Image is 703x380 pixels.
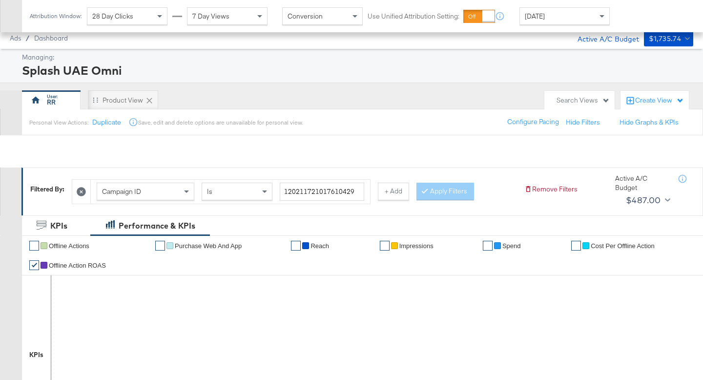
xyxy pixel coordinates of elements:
div: Performance & KPIs [119,220,195,232]
div: Create View [635,96,684,106]
span: [DATE] [525,12,545,21]
span: Reach [310,242,329,250]
div: KPIs [29,350,43,359]
div: Managing: [22,53,691,62]
button: Remove Filters [524,185,578,194]
span: Ads [10,34,21,42]
span: Is [207,187,212,196]
span: Impressions [399,242,434,250]
button: $1,735.74 [644,31,693,46]
div: Save, edit and delete options are unavailable for personal view. [138,119,303,127]
span: 28 Day Clicks [92,12,133,21]
div: Drag to reorder tab [93,97,98,103]
a: ✔ [291,241,301,251]
a: ✔ [380,241,390,251]
a: Dashboard [34,34,68,42]
div: Product View [103,96,143,105]
a: ✔ [483,241,493,251]
div: Attribution Window: [29,13,82,20]
div: Active A/C Budget [615,174,669,192]
span: 7 Day Views [192,12,229,21]
button: $487.00 [622,192,672,208]
span: Cost Per Offline Action [591,242,655,250]
span: Purchase web and app [175,242,242,250]
button: Configure Pacing [500,113,566,131]
label: Use Unified Attribution Setting: [368,12,459,21]
a: ✔ [29,241,39,251]
div: Splash UAE Omni [22,62,691,79]
button: Hide Filters [566,118,600,127]
div: Active A/C Budget [567,31,639,45]
div: $1,735.74 [649,33,682,45]
div: Search Views [557,96,610,105]
span: Campaign ID [102,187,141,196]
span: / [21,34,34,42]
input: Enter a search term [280,183,364,201]
span: Spend [502,242,521,250]
a: ✔ [571,241,581,251]
span: Offline Action ROAS [49,262,106,269]
div: RR [47,98,56,107]
span: Offline Actions [49,242,89,250]
button: Duplicate [92,118,121,127]
span: Conversion [288,12,323,21]
div: Filtered By: [30,185,64,194]
div: KPIs [50,220,67,232]
div: $487.00 [626,193,661,208]
a: ✔ [155,241,165,251]
button: Hide Graphs & KPIs [620,118,679,127]
button: + Add [378,183,409,200]
a: ✔ [29,260,39,270]
div: Personal View Actions: [29,119,88,127]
